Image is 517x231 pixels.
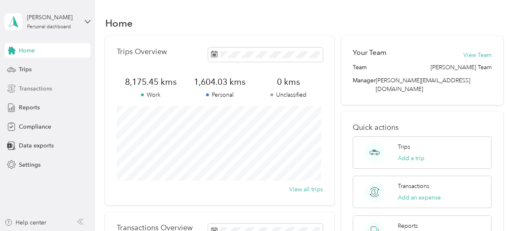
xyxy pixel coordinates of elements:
span: Data exports [19,141,54,150]
button: Add an expense [398,193,441,202]
span: Compliance [19,122,51,131]
p: Work [117,91,186,99]
div: Personal dashboard [27,25,71,29]
h1: Home [105,19,133,27]
iframe: Everlance-gr Chat Button Frame [471,185,517,231]
button: View Team [463,51,492,59]
span: Manager [353,76,376,93]
span: Settings [19,161,41,169]
div: [PERSON_NAME] [27,13,78,22]
p: Personal [185,91,254,99]
span: Home [19,46,35,55]
span: [PERSON_NAME][EMAIL_ADDRESS][DOMAIN_NAME] [376,77,470,93]
p: Trips Overview [117,48,167,56]
span: [PERSON_NAME] Team [431,63,492,72]
span: 1,604.03 kms [185,76,254,88]
button: Add a trip [398,154,424,163]
h2: Your Team [353,48,386,58]
span: Team [353,63,367,72]
p: Transactions [398,182,429,190]
span: 0 kms [254,76,323,88]
p: Reports [398,222,418,230]
span: Reports [19,103,40,112]
p: Trips [398,143,410,151]
span: 8,175.45 kms [117,76,186,88]
button: Help center [5,218,46,227]
span: Trips [19,65,32,74]
button: View all trips [289,185,323,194]
span: Transactions [19,84,52,93]
p: Quick actions [353,123,491,132]
p: Unclassified [254,91,323,99]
